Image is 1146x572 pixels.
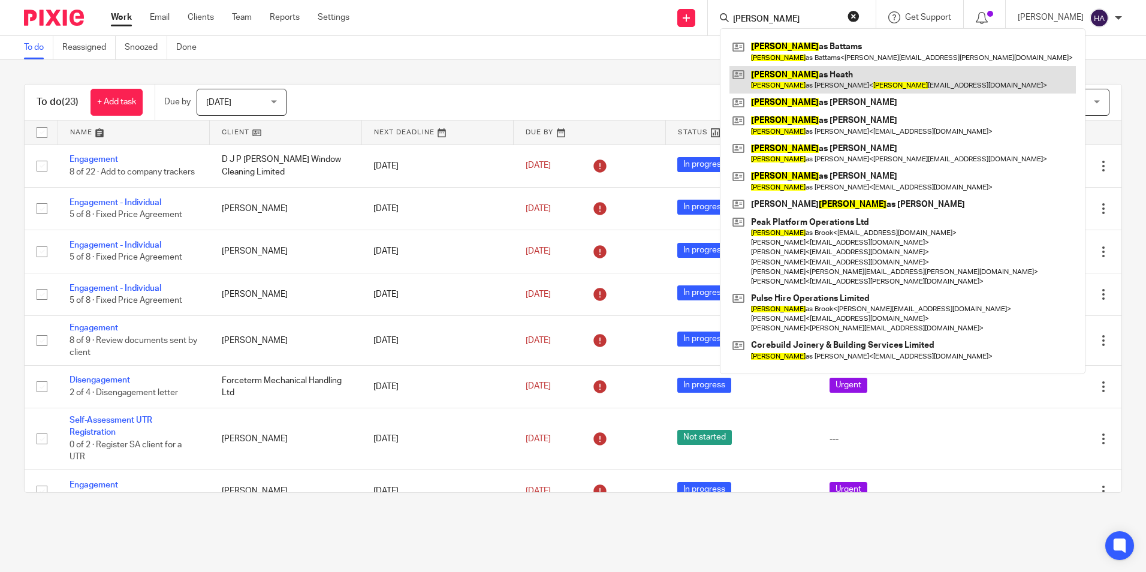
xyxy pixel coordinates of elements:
span: In progress [677,332,731,347]
span: Urgent [830,378,867,393]
span: 5 of 8 · Fixed Price Agreement [70,254,182,262]
h1: To do [37,96,79,109]
span: [DATE] [526,204,551,213]
td: [PERSON_NAME] [210,230,362,273]
button: Clear [848,10,860,22]
a: Clients [188,11,214,23]
span: [DATE] [526,247,551,255]
a: + Add task [91,89,143,116]
a: Work [111,11,132,23]
span: [DATE] [206,98,231,107]
a: Snoozed [125,36,167,59]
td: [DATE] [361,273,514,315]
input: Search [732,14,840,25]
td: [PERSON_NAME] [210,316,362,365]
a: Self-Assessment UTR Registration [70,416,152,436]
span: [DATE] [526,383,551,391]
td: [PERSON_NAME] [210,408,362,470]
td: [DATE] [361,230,514,273]
td: [PERSON_NAME] [210,187,362,230]
span: [DATE] [526,290,551,299]
span: In progress [677,157,731,172]
td: [PERSON_NAME] [210,469,362,512]
a: Reassigned [62,36,116,59]
a: Engagement - Individual [70,241,161,249]
a: Done [176,36,206,59]
img: svg%3E [1090,8,1109,28]
span: In progress [677,285,731,300]
span: 8 of 22 · Add to company trackers [70,168,195,176]
td: [DATE] [361,469,514,512]
a: Engagement - Individual [70,284,161,293]
span: 5 of 8 · Fixed Price Agreement [70,296,182,305]
a: To do [24,36,53,59]
p: Due by [164,96,191,108]
a: Disengagement [70,376,130,384]
span: [DATE] [526,162,551,170]
td: [DATE] [361,144,514,187]
td: D J P [PERSON_NAME] Window Cleaning Limited [210,144,362,187]
td: [DATE] [361,187,514,230]
span: Get Support [905,13,951,22]
p: [PERSON_NAME] [1018,11,1084,23]
div: --- [830,433,958,445]
span: [DATE] [526,435,551,443]
span: In progress [677,378,731,393]
td: [PERSON_NAME] [210,273,362,315]
a: Engagement [70,324,118,332]
span: [DATE] [526,336,551,345]
td: Forceterm Mechanical Handling Ltd [210,365,362,408]
td: [DATE] [361,408,514,470]
a: Settings [318,11,349,23]
td: [DATE] [361,316,514,365]
span: 2 of 4 · Disengagement letter [70,389,178,397]
a: Engagement - Individual [70,198,161,207]
span: Not started [677,430,732,445]
span: In progress [677,482,731,497]
span: In progress [677,243,731,258]
span: 8 of 9 · Review documents sent by client [70,336,197,357]
td: [DATE] [361,365,514,408]
a: Email [150,11,170,23]
span: [DATE] [526,487,551,495]
span: 5 of 8 · Fixed Price Agreement [70,210,182,219]
span: In progress [677,200,731,215]
a: Engagement [70,481,118,489]
span: (23) [62,97,79,107]
img: Pixie [24,10,84,26]
span: Urgent [830,482,867,497]
span: 0 of 2 · Register SA client for a UTR [70,441,182,462]
a: Reports [270,11,300,23]
a: Team [232,11,252,23]
a: Engagement [70,155,118,164]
